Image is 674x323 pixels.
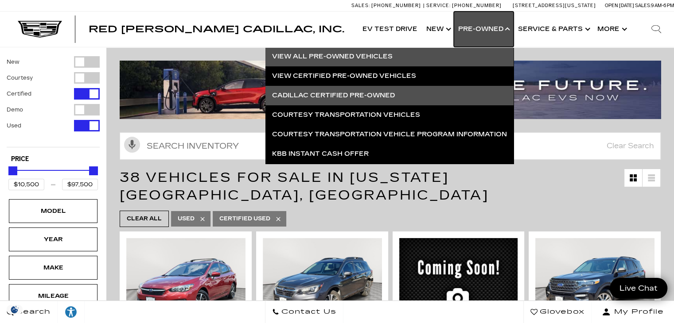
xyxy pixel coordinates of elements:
div: Filter by Vehicle Type [7,56,100,147]
a: New [422,12,454,47]
h5: Price [11,155,95,163]
span: My Profile [611,306,664,318]
div: ModelModel [9,199,97,223]
a: Red [PERSON_NAME] Cadillac, Inc. [89,25,344,34]
a: View All Pre-Owned Vehicles [265,47,514,66]
img: ev-blog-post-banners4 [120,61,667,119]
a: EV Test Drive [358,12,422,47]
span: Service: [426,3,451,8]
div: Price [8,163,98,190]
a: Sales: [PHONE_NUMBER] [351,3,423,8]
div: Make [31,263,75,273]
span: Contact Us [279,306,336,318]
span: 9 AM-6 PM [651,3,674,8]
span: [PHONE_NUMBER] [371,3,421,8]
label: Certified [7,89,31,98]
div: Year [31,235,75,244]
label: New [7,58,19,66]
div: MileageMileage [9,284,97,308]
span: Used [178,213,195,224]
span: Search [14,306,51,318]
input: Maximum [62,179,98,190]
img: Cadillac Dark Logo with Cadillac White Text [18,21,62,38]
input: Minimum [8,179,44,190]
a: Explore your accessibility options [58,301,85,323]
span: Glovebox [538,306,584,318]
a: Courtesy Transportation Vehicle Program Information [265,125,514,144]
div: Explore your accessibility options [58,305,84,319]
span: 38 Vehicles for Sale in [US_STATE][GEOGRAPHIC_DATA], [GEOGRAPHIC_DATA] [120,169,488,203]
span: Live Chat [615,283,662,293]
div: MakeMake [9,256,97,280]
a: Service & Parts [514,12,593,47]
div: Search [639,12,674,47]
label: Demo [7,105,23,114]
a: Pre-Owned [454,12,514,47]
a: Courtesy Transportation Vehicles [265,105,514,125]
div: Mileage [31,291,75,301]
a: Grid View [624,169,642,187]
div: YearYear [9,227,97,251]
button: Open user profile menu [592,301,674,323]
a: [STREET_ADDRESS][US_STATE] [513,3,596,8]
span: [PHONE_NUMBER] [452,3,502,8]
input: Search Inventory [120,132,661,160]
a: Live Chat [610,278,667,299]
button: More [593,12,630,47]
a: Contact Us [265,301,343,323]
div: Minimum Price [8,166,17,175]
svg: Click to toggle on voice search [124,137,140,153]
a: KBB Instant Cash Offer [265,144,514,164]
span: Open [DATE] [605,3,634,8]
span: Clear All [127,213,162,224]
a: Service: [PHONE_NUMBER] [423,3,504,8]
a: Cadillac Certified Pre-Owned [265,86,514,105]
span: Sales: [635,3,651,8]
span: Red [PERSON_NAME] Cadillac, Inc. [89,24,344,35]
div: Model [31,206,75,216]
span: Sales: [351,3,370,8]
div: Maximum Price [89,166,98,175]
label: Courtesy [7,73,33,82]
a: View Certified Pre-Owned Vehicles [265,66,514,86]
a: Glovebox [523,301,592,323]
div: Privacy Settings [4,305,25,314]
label: Used [7,121,21,130]
span: Certified Used [219,213,270,224]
